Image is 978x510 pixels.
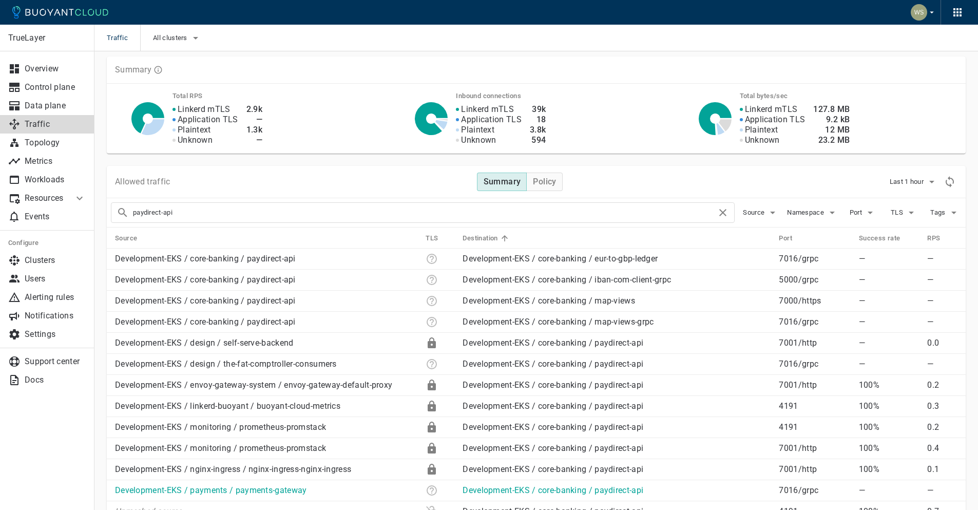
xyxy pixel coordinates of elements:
[463,443,643,453] a: Development-EKS / core-banking / paydirect-api
[246,115,263,125] h4: —
[787,205,838,220] button: Namespace
[779,380,850,390] p: 7001 / http
[779,296,850,306] p: 7000 / https
[927,401,957,411] p: 0.3
[426,484,438,497] div: Unknown
[891,209,905,217] span: TLS
[530,115,546,125] h4: 18
[115,177,170,187] p: Allowed traffic
[930,209,947,217] span: Tags
[178,125,211,135] p: Plaintext
[25,193,65,203] p: Resources
[859,380,919,390] p: 100%
[246,135,263,145] h4: —
[927,296,957,306] p: —
[463,234,511,243] span: Destination
[929,205,962,220] button: Tags
[461,115,522,125] p: Application TLS
[927,380,957,390] p: 0.2
[25,255,86,266] p: Clusters
[463,234,497,242] h5: Destination
[115,296,296,306] a: Development-EKS / core-banking / paydirect-api
[927,422,957,432] p: 0.2
[813,104,850,115] h4: 127.8 MB
[115,422,326,432] a: Development-EKS / monitoring / prometheus-promstack
[859,296,919,306] p: —
[107,25,140,51] span: Traffic
[813,115,850,125] h4: 9.2 kB
[463,317,654,327] a: Development-EKS / core-banking / map-views-grpc
[779,401,850,411] p: 4191
[115,65,151,75] p: Summary
[859,422,919,432] p: 100%
[927,234,940,242] h5: RPS
[115,443,326,453] a: Development-EKS / monitoring / prometheus-promstack
[927,254,957,264] p: —
[859,234,914,243] span: Success rate
[115,359,337,369] a: Development-EKS / design / the-fat-comptroller-consumers
[779,254,850,264] p: 7016 / grpc
[25,329,86,339] p: Settings
[461,135,496,145] p: Unknown
[8,33,85,43] p: TrueLayer
[477,173,527,191] button: Summary
[25,138,86,148] p: Topology
[115,338,294,348] a: Development-EKS / design / self-serve-backend
[115,485,307,495] a: Development-EKS / payments / payments-gateway
[743,209,766,217] span: Source
[927,464,957,475] p: 0.1
[25,119,86,129] p: Traffic
[850,209,864,217] span: Port
[154,65,163,74] svg: TLS data is compiled from traffic seen by Linkerd proxies. RPS and TCP bytes reflect both inbound...
[25,175,86,185] p: Workloads
[859,401,919,411] p: 100%
[743,205,779,220] button: Source
[888,205,921,220] button: TLS
[927,359,957,369] p: —
[426,274,438,286] div: Unknown
[890,178,926,186] span: Last 1 hour
[859,338,919,348] p: —
[246,104,263,115] h4: 2.9k
[178,115,238,125] p: Application TLS
[426,234,451,243] span: TLS
[779,234,792,242] h5: Port
[178,104,231,115] p: Linkerd mTLS
[115,317,296,327] a: Development-EKS / core-banking / paydirect-api
[153,34,189,42] span: All clusters
[8,239,86,247] h5: Configure
[25,82,86,92] p: Control plane
[779,338,850,348] p: 7001 / http
[25,274,86,284] p: Users
[25,311,86,321] p: Notifications
[115,401,340,411] a: Development-EKS / linkerd-buoyant / buoyant-cloud-metrics
[927,485,957,496] p: —
[859,234,900,242] h5: Success rate
[115,275,296,285] a: Development-EKS / core-banking / paydirect-api
[25,356,86,367] p: Support center
[530,104,546,115] h4: 39k
[463,422,643,432] a: Development-EKS / core-banking / paydirect-api
[813,135,850,145] h4: 23.2 MB
[859,359,919,369] p: —
[927,338,957,348] p: 0.0
[859,275,919,285] p: —
[859,317,919,327] p: —
[25,212,86,222] p: Events
[779,317,850,327] p: 7016 / grpc
[779,275,850,285] p: 5000 / grpc
[426,295,438,307] div: Unknown
[426,358,438,370] div: Unknown
[779,359,850,369] p: 7016 / grpc
[463,359,643,369] a: Development-EKS / core-banking / paydirect-api
[530,125,546,135] h4: 3.8k
[115,380,392,390] a: Development-EKS / envoy-gateway-system / envoy-gateway-default-proxy
[461,104,514,115] p: Linkerd mTLS
[533,177,556,187] h4: Policy
[426,253,438,265] div: Unknown
[115,254,296,263] a: Development-EKS / core-banking / paydirect-api
[246,125,263,135] h4: 1.3k
[779,485,850,496] p: 7016 / grpc
[745,135,780,145] p: Unknown
[115,464,351,474] a: Development-EKS / nginx-ingress / nginx-ingress-nginx-ingress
